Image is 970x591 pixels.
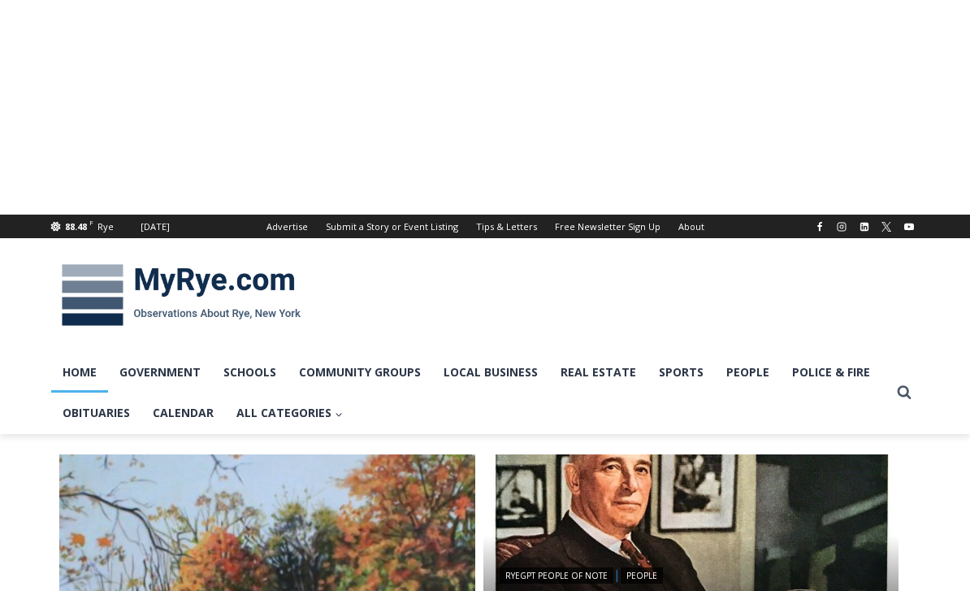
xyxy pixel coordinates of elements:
[621,567,663,584] a: People
[65,220,87,232] span: 88.48
[855,217,874,237] a: Linkedin
[669,215,713,238] a: About
[51,352,890,434] nav: Primary Navigation
[781,352,881,393] a: Police & Fire
[89,218,93,227] span: F
[317,215,467,238] a: Submit a Story or Event Listing
[225,393,354,433] a: All Categories
[141,219,170,234] div: [DATE]
[810,217,829,237] a: Facebook
[212,352,288,393] a: Schools
[258,215,713,238] nav: Secondary Navigation
[288,352,432,393] a: Community Groups
[236,404,343,422] span: All Categories
[467,215,546,238] a: Tips & Letters
[546,215,669,238] a: Free Newsletter Sign Up
[51,253,311,337] img: MyRye.com
[500,567,613,584] a: RyeGPT People of Note
[258,215,317,238] a: Advertise
[899,217,919,237] a: YouTube
[832,217,851,237] a: Instagram
[647,352,715,393] a: Sports
[715,352,781,393] a: People
[500,564,883,584] div: |
[97,219,114,234] div: Rye
[51,352,108,393] a: Home
[141,393,225,433] a: Calendar
[549,352,647,393] a: Real Estate
[51,393,141,433] a: Obituaries
[108,352,212,393] a: Government
[877,217,896,237] a: X
[432,352,549,393] a: Local Business
[890,378,919,407] button: View Search Form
